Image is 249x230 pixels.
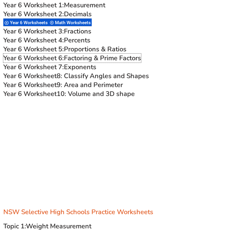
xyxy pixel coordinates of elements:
[3,45,126,54] a: Year 6 Worksheet 5:Proportions & Ratios
[139,156,249,230] iframe: Chat Widget
[57,80,123,89] span: 9: Area and Perimeter
[64,10,92,19] span: Decimals
[49,18,92,26] div: Math Worksheets
[3,54,64,63] span: Year 6 Worksheet 6:
[3,10,92,19] a: Year 6 Worksheet 2:Decimals
[3,36,90,45] a: Year 6 Worksheet 4:Percents
[3,36,64,45] span: Year 6 Worksheet 4:
[3,89,57,98] span: Year 6 Worksheet
[10,20,50,25] span: Year 6 Worksheets
[3,27,64,36] span: Year 6 Worksheet 3:
[64,63,96,71] span: Exponents
[55,20,93,25] span: Math Worksheets
[3,89,135,98] a: Year 6 Worksheet10: Volume and 3D shape
[64,45,126,54] span: Proportions & Ratios
[3,10,64,19] span: Year 6 Worksheet 2:
[57,71,149,80] span: 8: Classify Angles and Shapes
[3,27,91,36] a: Year 6 Worksheet 3:Fractions
[64,36,90,45] span: Percents
[64,1,105,10] span: Measurement
[3,71,57,80] span: Year 6 Worksheet
[3,71,149,80] a: Year 6 Worksheet8: Classify Angles and Shapes
[3,18,49,26] div: Year 6 Worksheets
[57,89,135,98] span: 10: Volume and 3D shape
[3,63,64,71] span: Year 6 Worksheet 7:
[64,54,141,63] span: Factoring & Prime Factors
[3,63,96,71] a: Year 6 Worksheet 7:Exponents
[3,1,105,10] a: Year 6 Worksheet 1:Measurement
[64,27,91,36] span: Fractions
[3,45,64,54] span: Year 6 Worksheet 5:
[3,80,57,89] span: Year 6 Worksheet
[3,54,141,63] a: Year 6 Worksheet 6:Factoring & Prime Factors
[3,208,246,216] h3: NSW Selective High Schools Practice Worksheets
[3,80,123,89] a: Year 6 Worksheet9: Area and Perimeter
[3,1,64,10] span: Year 6 Worksheet 1:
